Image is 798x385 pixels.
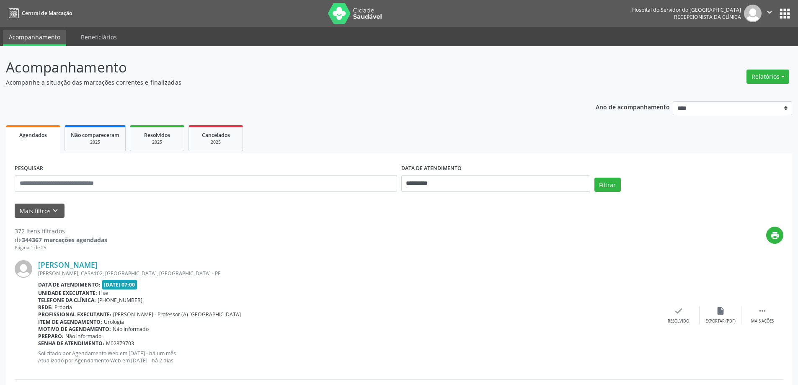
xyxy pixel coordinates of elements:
[15,244,107,251] div: Página 1 de 25
[38,350,658,364] p: Solicitado por Agendamento Web em [DATE] - há um mês Atualizado por Agendamento Web em [DATE] - h...
[716,306,725,315] i: insert_drive_file
[751,318,774,324] div: Mais ações
[770,231,780,240] i: print
[674,13,741,21] span: Recepcionista da clínica
[38,297,96,304] b: Telefone da clínica:
[674,306,683,315] i: check
[38,311,111,318] b: Profissional executante:
[15,260,32,278] img: img
[38,333,64,340] b: Preparo:
[38,340,104,347] b: Senha de atendimento:
[765,8,774,17] i: 
[19,132,47,139] span: Agendados
[744,5,762,22] img: img
[71,139,119,145] div: 2025
[762,5,777,22] button: 
[38,281,101,288] b: Data de atendimento:
[38,304,53,311] b: Rede:
[746,70,789,84] button: Relatórios
[99,289,108,297] span: Hse
[594,178,621,192] button: Filtrar
[38,260,98,269] a: [PERSON_NAME]
[98,297,142,304] span: [PHONE_NUMBER]
[75,30,123,44] a: Beneficiários
[15,204,65,218] button: Mais filtroskeyboard_arrow_down
[777,6,792,21] button: apps
[6,6,72,20] a: Central de Marcação
[102,280,137,289] span: [DATE] 07:00
[766,227,783,244] button: print
[38,289,97,297] b: Unidade executante:
[668,318,689,324] div: Resolvido
[401,162,462,175] label: DATA DE ATENDIMENTO
[22,236,107,244] strong: 344367 marcações agendadas
[71,132,119,139] span: Não compareceram
[758,306,767,315] i: 
[596,101,670,112] p: Ano de acompanhamento
[38,326,111,333] b: Motivo de agendamento:
[202,132,230,139] span: Cancelados
[38,270,658,277] div: [PERSON_NAME], CASA102, [GEOGRAPHIC_DATA], [GEOGRAPHIC_DATA] - PE
[104,318,124,326] span: Urologia
[136,139,178,145] div: 2025
[195,139,237,145] div: 2025
[51,206,60,215] i: keyboard_arrow_down
[106,340,134,347] span: M02879703
[705,318,736,324] div: Exportar (PDF)
[54,304,72,311] span: Própria
[65,333,101,340] span: Não informado
[113,326,149,333] span: Não informado
[113,311,241,318] span: [PERSON_NAME] - Professor (A) [GEOGRAPHIC_DATA]
[38,318,102,326] b: Item de agendamento:
[6,57,556,78] p: Acompanhamento
[144,132,170,139] span: Resolvidos
[15,162,43,175] label: PESQUISAR
[632,6,741,13] div: Hospital do Servidor do [GEOGRAPHIC_DATA]
[15,227,107,235] div: 372 itens filtrados
[3,30,66,46] a: Acompanhamento
[15,235,107,244] div: de
[22,10,72,17] span: Central de Marcação
[6,78,556,87] p: Acompanhe a situação das marcações correntes e finalizadas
